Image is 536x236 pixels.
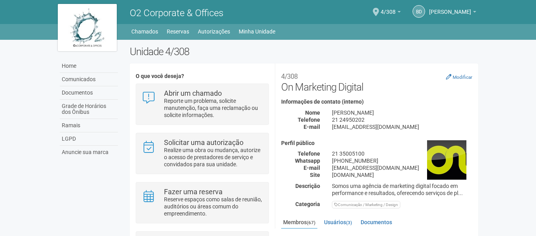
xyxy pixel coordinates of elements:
[326,150,478,157] div: 21 35005100
[326,123,478,130] div: [EMAIL_ADDRESS][DOMAIN_NAME]
[295,183,320,189] strong: Descrição
[164,147,263,168] p: Realize uma obra ou mudança, autorize o acesso de prestadores de serviço e convidados para sua un...
[413,5,425,18] a: Bd
[60,146,118,159] a: Anuncie sua marca
[164,89,222,97] strong: Abrir um chamado
[446,74,472,80] a: Modificar
[326,116,478,123] div: 21 24950202
[381,1,396,15] span: 4/308
[322,216,354,228] a: Usuários(3)
[346,220,352,225] small: (3)
[304,165,320,171] strong: E-mail
[310,172,320,178] strong: Site
[326,164,478,171] div: [EMAIL_ADDRESS][DOMAIN_NAME]
[198,26,230,37] a: Autorizações
[164,138,243,147] strong: Solicitar uma autorização
[60,100,118,119] a: Grade de Horários dos Ônibus
[164,196,263,217] p: Reserve espaços como salas de reunião, auditórios ou áreas comum do empreendimento.
[326,182,478,197] div: Somos uma agência de marketing digital focado em performance e resultados, oferecendo serviços de...
[142,90,263,119] a: Abrir um chamado Reporte um problema, solicite manutenção, faça uma reclamação ou solicite inform...
[359,216,394,228] a: Documentos
[429,10,476,16] a: [PERSON_NAME]
[142,139,263,168] a: Solicitar uma autorização Realize uma obra ou mudança, autorize o acesso de prestadores de serviç...
[295,201,320,207] strong: Categoria
[131,26,158,37] a: Chamados
[167,26,189,37] a: Reservas
[427,140,466,180] img: business.png
[239,26,275,37] a: Minha Unidade
[295,158,320,164] strong: Whatsapp
[130,7,223,19] span: O2 Corporate & Offices
[60,119,118,132] a: Ramais
[136,73,269,79] h4: O que você deseja?
[381,10,401,16] a: 4/308
[298,117,320,123] strong: Telefone
[305,110,320,116] strong: Nome
[58,4,117,51] img: logo.jpg
[332,201,400,208] div: Comunicação / Marketing / Design
[281,140,472,146] h4: Perfil público
[60,132,118,146] a: LGPD
[281,72,298,80] small: 4/308
[130,46,479,58] h2: Unidade 4/308
[60,73,118,86] a: Comunicados
[429,1,471,15] span: Bárbara de Mello Teixeira Carneiro
[60,59,118,73] a: Home
[281,69,472,93] h2: On Marketing Digital
[304,124,320,130] strong: E-mail
[142,188,263,217] a: Fazer uma reserva Reserve espaços como salas de reunião, auditórios ou áreas comum do empreendime...
[298,151,320,157] strong: Telefone
[326,157,478,164] div: [PHONE_NUMBER]
[164,97,263,119] p: Reporte um problema, solicite manutenção, faça uma reclamação ou solicite informações.
[326,171,478,178] div: [DOMAIN_NAME]
[281,99,472,105] h4: Informações de contato (interno)
[281,216,317,229] a: Membros(67)
[164,188,223,196] strong: Fazer uma reserva
[60,86,118,100] a: Documentos
[326,109,478,116] div: [PERSON_NAME]
[307,220,315,225] small: (67)
[453,74,472,80] small: Modificar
